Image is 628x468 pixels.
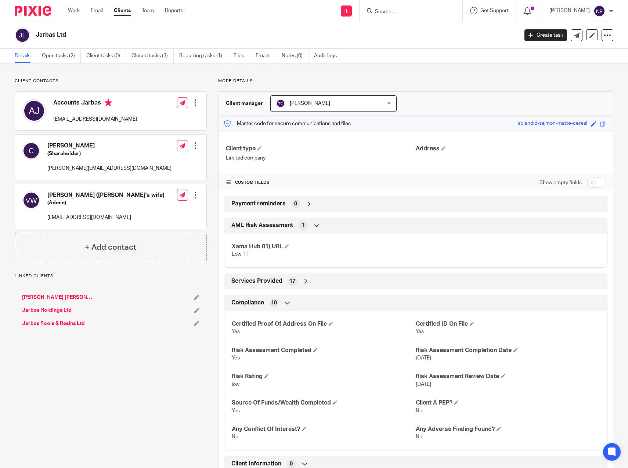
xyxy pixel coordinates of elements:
[165,7,183,14] a: Reports
[549,7,590,14] p: [PERSON_NAME]
[22,99,46,123] img: svg%3E
[416,329,424,334] span: Yes
[226,154,416,162] p: Limited company
[231,460,281,468] span: Client Information
[15,78,207,84] p: Client contacts
[232,355,240,361] span: Yes
[374,9,440,15] input: Search
[416,382,431,387] span: [DATE]
[518,120,587,128] div: splendid-salmon-matte-cereal
[22,320,85,327] a: Jarbas Pools & Resins Ltd
[416,373,600,380] h4: Risk Assessment Review Date
[22,307,72,314] a: Jarbas Holdings Ltd
[91,7,103,14] a: Email
[232,320,416,328] h4: Certified Proof Of Address On File
[234,49,250,63] a: Files
[232,347,416,354] h4: Risk Assessment Completed
[86,49,126,63] a: Client tasks (0)
[416,408,422,413] span: No
[294,200,297,208] span: 0
[85,242,136,253] h4: + Add contact
[226,100,263,107] h3: Client manager
[47,191,165,199] h4: [PERSON_NAME] ([PERSON_NAME]'s wife)
[416,434,422,439] span: No
[131,49,174,63] a: Closed tasks (3)
[290,460,293,468] span: 0
[282,49,308,63] a: Notes (0)
[232,425,416,433] h4: Any Conflict Of Interest?
[232,434,238,439] span: No
[480,8,509,13] span: Get Support
[179,49,228,63] a: Recurring tasks (1)
[15,28,30,43] img: svg%3E
[226,180,416,186] h4: CUSTOM FIELDS
[15,49,36,63] a: Details
[142,7,154,14] a: Team
[416,347,600,354] h4: Risk Assessment Completion Date
[232,252,248,257] span: Low 11
[68,7,80,14] a: Work
[271,299,277,307] span: 10
[15,6,51,16] img: Pixie
[114,7,131,14] a: Clients
[218,78,613,84] p: More details
[416,320,600,328] h4: Certified ID On File
[231,299,264,307] span: Compliance
[231,222,293,229] span: AML Risk Assessment
[42,49,81,63] a: Open tasks (2)
[416,355,431,361] span: [DATE]
[47,199,165,206] h5: (Admin)
[289,278,295,285] span: 17
[539,179,582,186] label: Show empty fields
[593,5,605,17] img: svg%3E
[47,214,165,221] p: [EMAIL_ADDRESS][DOMAIN_NAME]
[232,382,239,387] span: low
[22,294,93,301] a: [PERSON_NAME] [PERSON_NAME] [PERSON_NAME]
[290,101,330,106] span: [PERSON_NAME]
[302,222,304,229] span: 1
[232,373,416,380] h4: Risk Rating
[53,116,137,123] p: [EMAIL_ADDRESS][DOMAIN_NAME]
[416,145,606,153] h4: Address
[256,49,276,63] a: Emails
[524,29,567,41] a: Create task
[416,399,600,407] h4: Client A PEP?
[22,142,40,160] img: svg%3E
[276,99,285,108] img: svg%3E
[47,150,172,157] h5: (Shareholder)
[105,99,112,106] i: Primary
[232,329,240,334] span: Yes
[416,425,600,433] h4: Any Adverse Finding Found?
[231,277,282,285] span: Services Provided
[15,273,207,279] p: Linked clients
[314,49,342,63] a: Audit logs
[231,200,286,208] span: Payment reminders
[47,142,172,150] h4: [PERSON_NAME]
[53,99,137,108] h4: Accounts Jarbas
[47,165,172,172] p: [PERSON_NAME][EMAIL_ADDRESS][DOMAIN_NAME]
[232,399,416,407] h4: Source Of Funds/Wealth Completed
[22,191,40,209] img: svg%3E
[224,120,351,127] p: Master code for secure communications and files
[36,31,418,39] h2: Jarbas Ltd
[232,243,416,251] h4: Xama Hub 01) URL
[232,408,240,413] span: Yes
[226,145,416,153] h4: Client type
